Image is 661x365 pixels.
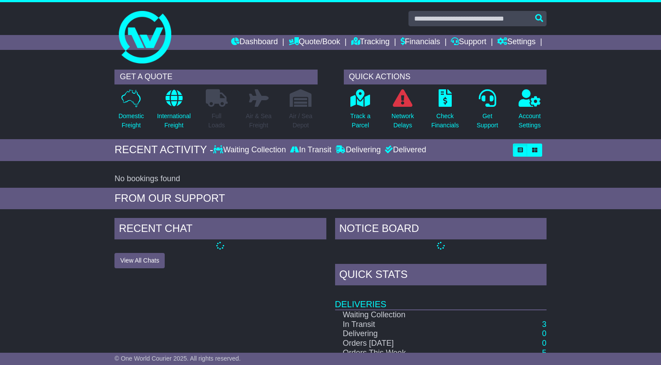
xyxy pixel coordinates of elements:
[344,70,547,84] div: QUICK ACTIONS
[114,218,326,242] div: RECENT CHAT
[542,339,547,347] a: 0
[114,174,547,184] div: No bookings found
[351,35,390,50] a: Tracking
[391,112,414,130] p: Network Delays
[431,89,459,135] a: CheckFinancials
[477,112,498,130] p: Get Support
[401,35,440,50] a: Financials
[335,310,464,320] td: Waiting Collection
[288,145,333,155] div: In Transit
[333,145,383,155] div: Delivering
[542,329,547,338] a: 0
[335,288,547,310] td: Deliveries
[289,112,312,130] p: Air / Sea Depot
[350,89,371,135] a: Track aParcel
[451,35,486,50] a: Support
[118,89,144,135] a: DomesticFreight
[213,145,288,155] div: Waiting Collection
[156,89,191,135] a: InternationalFreight
[114,70,317,84] div: GET A QUOTE
[383,145,426,155] div: Delivered
[114,144,213,156] div: RECENT ACTIVITY -
[231,35,278,50] a: Dashboard
[206,112,228,130] p: Full Loads
[114,192,547,205] div: FROM OUR SUPPORT
[542,348,547,357] a: 5
[350,112,370,130] p: Track a Parcel
[118,112,144,130] p: Domestic Freight
[114,355,241,362] span: © One World Courier 2025. All rights reserved.
[335,348,464,358] td: Orders This Week
[289,35,340,50] a: Quote/Book
[157,112,190,130] p: International Freight
[114,253,165,268] button: View All Chats
[335,329,464,339] td: Delivering
[519,112,541,130] p: Account Settings
[476,89,498,135] a: GetSupport
[335,264,547,288] div: Quick Stats
[335,339,464,348] td: Orders [DATE]
[391,89,414,135] a: NetworkDelays
[542,320,547,329] a: 3
[335,218,547,242] div: NOTICE BOARD
[246,112,271,130] p: Air & Sea Freight
[335,320,464,330] td: In Transit
[518,89,541,135] a: AccountSettings
[431,112,459,130] p: Check Financials
[497,35,536,50] a: Settings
